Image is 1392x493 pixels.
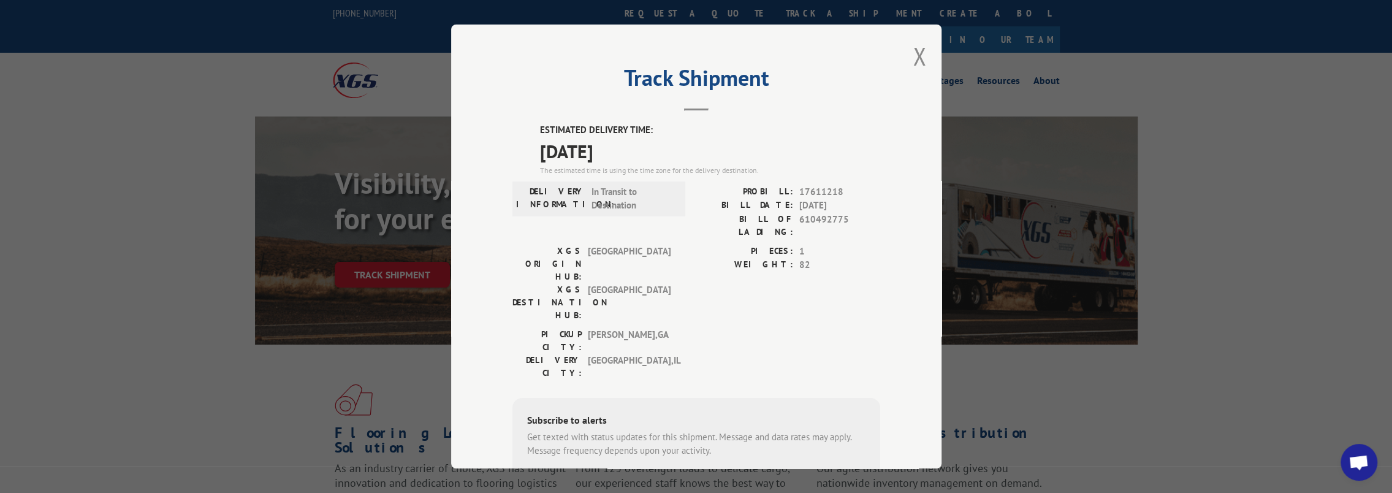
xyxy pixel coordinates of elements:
[540,165,880,176] div: The estimated time is using the time zone for the delivery destination.
[696,199,793,213] label: BILL DATE:
[512,283,582,322] label: XGS DESTINATION HUB:
[696,185,793,199] label: PROBILL:
[696,213,793,239] label: BILL OF LADING:
[799,213,880,239] span: 610492775
[588,283,671,322] span: [GEOGRAPHIC_DATA]
[799,185,880,199] span: 17611218
[588,354,671,380] span: [GEOGRAPHIC_DATA] , IL
[913,40,926,72] button: Close modal
[696,245,793,259] label: PIECES:
[799,199,880,213] span: [DATE]
[799,258,880,272] span: 82
[799,245,880,259] span: 1
[527,413,865,430] div: Subscribe to alerts
[591,185,674,213] span: In Transit to Destination
[540,123,880,137] label: ESTIMATED DELIVERY TIME:
[527,430,865,458] div: Get texted with status updates for this shipment. Message and data rates may apply. Message frequ...
[588,328,671,354] span: [PERSON_NAME] , GA
[512,354,582,380] label: DELIVERY CITY:
[1341,444,1377,481] div: Open chat
[696,258,793,272] label: WEIGHT:
[512,69,880,93] h2: Track Shipment
[516,185,585,213] label: DELIVERY INFORMATION:
[540,137,880,165] span: [DATE]
[512,328,582,354] label: PICKUP CITY:
[588,245,671,283] span: [GEOGRAPHIC_DATA]
[512,245,582,283] label: XGS ORIGIN HUB:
